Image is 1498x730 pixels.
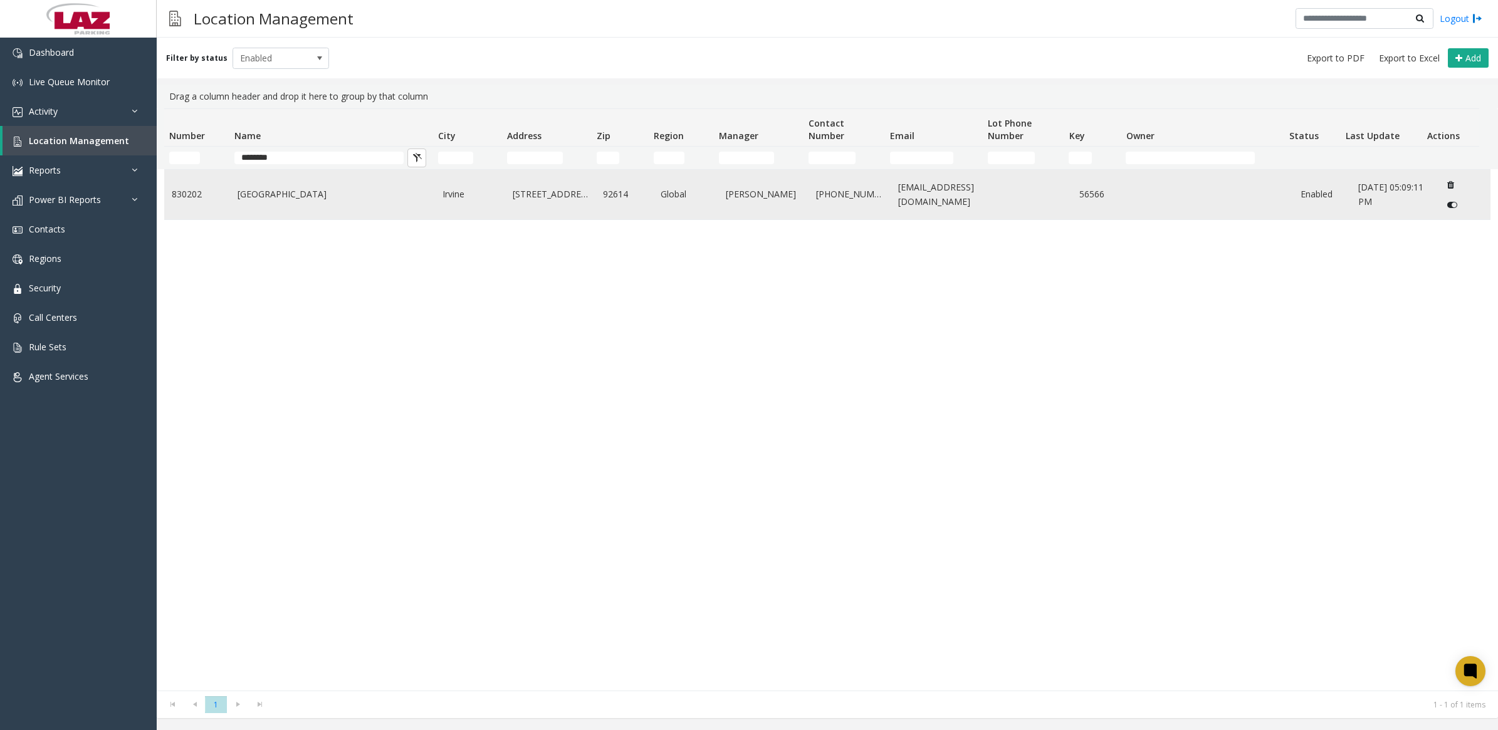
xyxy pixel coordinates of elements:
span: Reports [29,164,61,176]
input: Owner Filter [1126,152,1254,164]
span: Power BI Reports [29,194,101,206]
img: 'icon' [13,107,23,117]
span: Region [654,130,684,142]
input: Email Filter [890,152,953,164]
img: 'icon' [13,196,23,206]
span: Export to Excel [1379,52,1440,65]
span: Activity [29,105,58,117]
a: Global [661,187,711,201]
img: 'icon' [13,225,23,235]
img: 'icon' [13,372,23,382]
button: Add [1448,48,1489,68]
a: 92614 [603,187,646,201]
input: Zip Filter [597,152,619,164]
input: Region Filter [654,152,684,164]
button: Delete [1440,175,1460,195]
a: Irvine [443,187,497,201]
span: Enabled [233,48,310,68]
a: Enabled [1301,187,1343,201]
input: Manager Filter [719,152,774,164]
td: Number Filter [164,147,229,169]
div: Drag a column header and drop it here to group by that column [164,85,1490,108]
button: Clear [407,149,426,167]
td: Actions Filter [1422,147,1479,169]
span: Manager [719,130,758,142]
input: City Filter [438,152,473,164]
span: [DATE] 05:09:11 PM [1358,181,1423,207]
th: Actions [1422,109,1479,147]
td: Last Update Filter [1341,147,1422,169]
span: Key [1069,130,1085,142]
td: Key Filter [1064,147,1121,169]
span: Name [234,130,261,142]
input: Key Filter [1069,152,1091,164]
a: [STREET_ADDRESS] [513,187,588,201]
span: Contacts [29,223,65,235]
span: Page 1 [205,696,227,713]
input: Number Filter [169,152,200,164]
td: Zip Filter [592,147,649,169]
span: Number [169,130,205,142]
span: Address [507,130,542,142]
td: Email Filter [885,147,983,169]
td: Address Filter [502,147,592,169]
img: 'icon' [13,137,23,147]
td: Name Filter [229,147,433,169]
button: Export to PDF [1302,50,1370,67]
span: Export to PDF [1307,52,1364,65]
th: Status [1284,109,1341,147]
span: Location Management [29,135,129,147]
span: Add [1465,52,1481,64]
td: Lot Phone Number Filter [983,147,1064,169]
input: Lot Phone Number Filter [988,152,1035,164]
label: Filter by status [166,53,228,64]
input: Contact Number Filter [809,152,856,164]
a: 56566 [1079,187,1122,201]
img: pageIcon [169,3,181,34]
div: Data table [157,108,1498,691]
a: [GEOGRAPHIC_DATA] [238,187,428,201]
span: Lot Phone Number [988,117,1032,142]
td: Owner Filter [1121,147,1284,169]
a: 830202 [172,187,223,201]
h3: Location Management [187,3,360,34]
img: 'icon' [13,284,23,294]
img: 'icon' [13,78,23,88]
button: Disable [1440,195,1464,215]
img: 'icon' [13,48,23,58]
span: Contact Number [809,117,844,142]
span: Agent Services [29,370,88,382]
input: Address Filter [507,152,562,164]
span: Dashboard [29,46,74,58]
span: Security [29,282,61,294]
span: City [438,130,456,142]
button: Export to Excel [1374,50,1445,67]
a: [EMAIL_ADDRESS][DOMAIN_NAME] [898,180,982,209]
a: [PHONE_NUMBER] [816,187,883,201]
span: Email [890,130,914,142]
a: [DATE] 05:09:11 PM [1358,180,1425,209]
a: Logout [1440,12,1482,25]
td: Region Filter [649,147,714,169]
img: 'icon' [13,166,23,176]
span: Rule Sets [29,341,66,353]
span: Regions [29,253,61,264]
span: Last Update [1346,130,1400,142]
td: Contact Number Filter [804,147,885,169]
img: 'icon' [13,343,23,353]
img: 'icon' [13,254,23,264]
img: 'icon' [13,313,23,323]
kendo-pager-info: 1 - 1 of 1 items [278,699,1485,710]
span: Owner [1126,130,1155,142]
span: Live Queue Monitor [29,76,110,88]
img: logout [1472,12,1482,25]
span: Zip [597,130,610,142]
td: City Filter [433,147,502,169]
span: Call Centers [29,311,77,323]
td: Status Filter [1284,147,1341,169]
a: Location Management [3,126,157,155]
a: [PERSON_NAME] [726,187,801,201]
td: Manager Filter [714,147,804,169]
input: Name Filter [234,152,404,164]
